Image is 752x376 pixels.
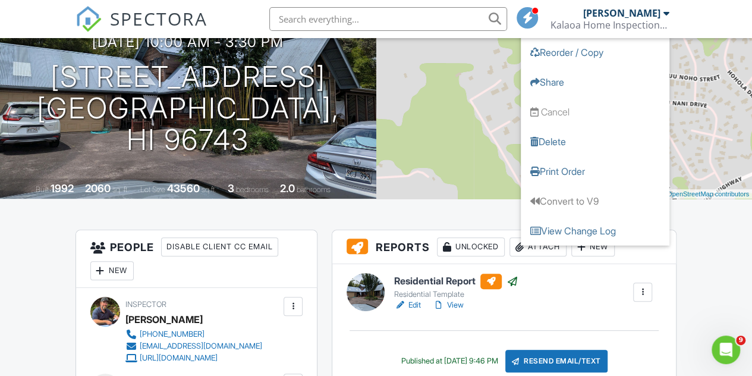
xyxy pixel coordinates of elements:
img: The Best Home Inspection Software - Spectora [75,6,102,32]
iframe: Intercom live chat [712,336,740,364]
span: SPECTORA [110,6,207,31]
div: [EMAIL_ADDRESS][DOMAIN_NAME] [140,341,262,351]
a: Share [521,67,669,96]
a: View Change Log [521,215,669,245]
div: 3 [228,182,234,195]
span: 9 [736,336,745,345]
h6: Residential Report [394,274,518,289]
div: Residential Template [394,290,518,299]
a: Delete [521,126,669,156]
div: [PERSON_NAME] [583,7,660,19]
div: 2060 [85,182,111,195]
div: Kalaoa Home Inspections llc [550,19,669,31]
a: © OpenStreetMap contributors [660,190,749,198]
span: sq.ft. [202,185,216,194]
a: Reorder / Copy [521,37,669,67]
div: Published at [DATE] 9:46 PM [401,356,498,366]
a: [EMAIL_ADDRESS][DOMAIN_NAME] [125,340,262,352]
a: View [433,299,464,311]
a: Edit [394,299,421,311]
h1: [STREET_ADDRESS] [GEOGRAPHIC_DATA], HI 96743 [19,61,357,155]
div: 43560 [167,182,200,195]
div: Resend Email/Text [505,350,608,372]
h3: People [76,230,317,288]
span: Inspector [125,300,166,309]
div: Disable Client CC Email [161,237,278,256]
div: New [571,237,615,256]
div: 1992 [51,182,74,195]
span: bathrooms [297,185,331,194]
div: Attach [509,237,567,256]
div: New [90,261,134,280]
input: Search everything... [269,7,507,31]
div: [URL][DOMAIN_NAME] [140,353,218,363]
div: [PHONE_NUMBER] [140,330,204,339]
span: Built [36,185,49,194]
a: Convert to V9 [521,186,669,215]
div: 2.0 [280,182,295,195]
a: Print Order [521,156,669,186]
a: SPECTORA [75,16,207,41]
span: sq. ft. [112,185,129,194]
div: Unlocked [437,237,505,256]
h3: [DATE] 10:00 am - 3:30 pm [92,34,284,50]
div: Cancel [541,105,569,118]
span: Lot Size [140,185,165,194]
a: [PHONE_NUMBER] [125,328,262,340]
a: [URL][DOMAIN_NAME] [125,352,262,364]
h3: Reports [332,230,676,264]
a: Residential Report Residential Template [394,274,518,300]
span: bedrooms [236,185,269,194]
div: [PERSON_NAME] [125,311,203,328]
